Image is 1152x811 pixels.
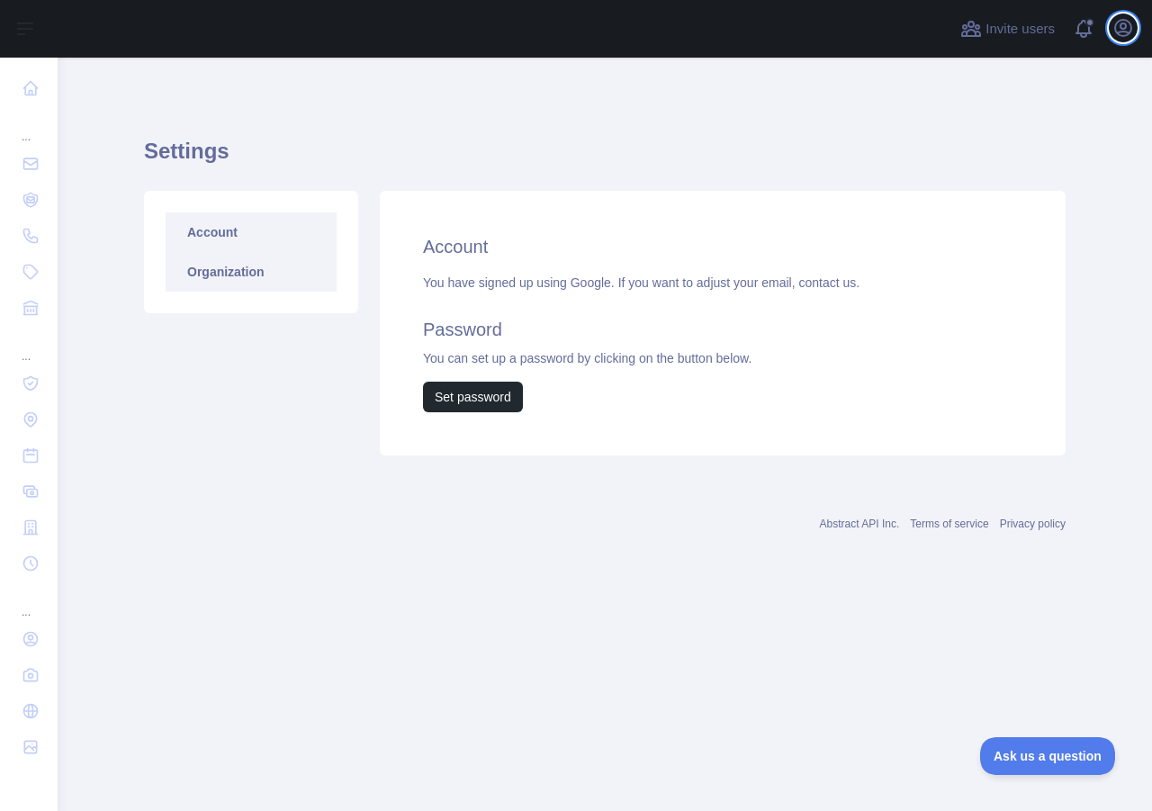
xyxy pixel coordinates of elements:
a: Terms of service [910,518,988,530]
button: Invite users [957,14,1058,43]
div: ... [14,583,43,619]
h2: Account [423,234,1022,259]
button: Set password [423,382,523,412]
h2: Password [423,317,1022,342]
h1: Settings [144,137,1066,180]
div: ... [14,328,43,364]
a: Privacy policy [1000,518,1066,530]
span: Invite users [985,19,1055,40]
a: contact us. [798,275,859,290]
div: ... [14,108,43,144]
iframe: Toggle Customer Support [980,737,1116,775]
a: Abstract API Inc. [820,518,900,530]
a: Organization [166,252,337,292]
a: Account [166,212,337,252]
div: You have signed up using Google. If you want to adjust your email, You can set up a password by c... [423,274,1022,412]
